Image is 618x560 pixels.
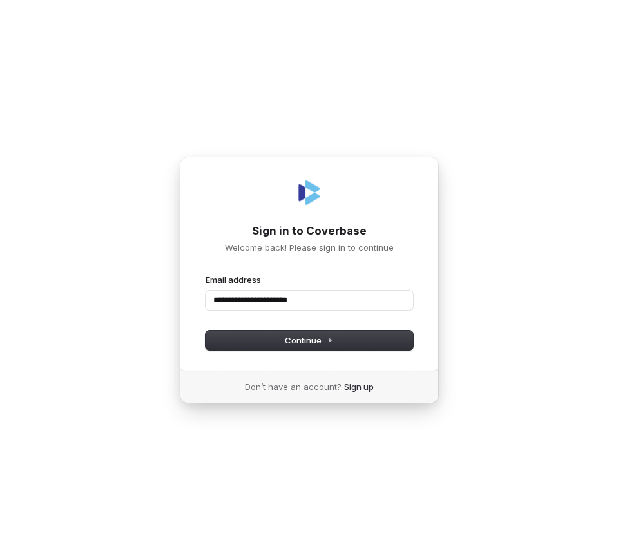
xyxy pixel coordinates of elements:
[285,334,333,346] span: Continue
[206,274,261,285] label: Email address
[294,177,325,208] img: Coverbase
[206,242,413,253] p: Welcome back! Please sign in to continue
[206,224,413,239] h1: Sign in to Coverbase
[344,381,374,392] a: Sign up
[206,331,413,350] button: Continue
[245,381,342,392] span: Don’t have an account?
